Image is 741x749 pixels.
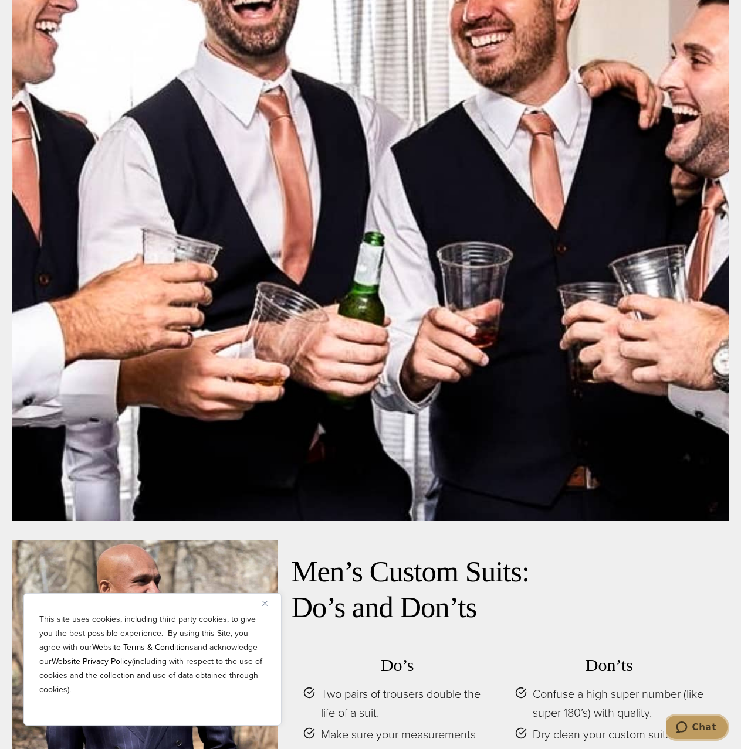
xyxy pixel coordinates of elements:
a: Website Terms & Conditions [92,641,194,653]
a: Website Privacy Policy [52,655,132,668]
iframe: Opens a widget where you can chat to one of our agents [666,714,729,743]
h3: Do’s [303,655,492,676]
button: Close [262,596,276,610]
p: This site uses cookies, including third party cookies, to give you the best possible experience. ... [39,612,266,697]
h2: Men’s Custom Suits: Do’s and Don’ts [292,554,716,625]
span: Confuse a high super number (like super 180’s) with quality. [533,685,703,722]
h3: Don’ts [515,655,703,676]
img: Close [262,601,268,606]
span: Two pairs of trousers double the life of a suit. [321,685,492,722]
